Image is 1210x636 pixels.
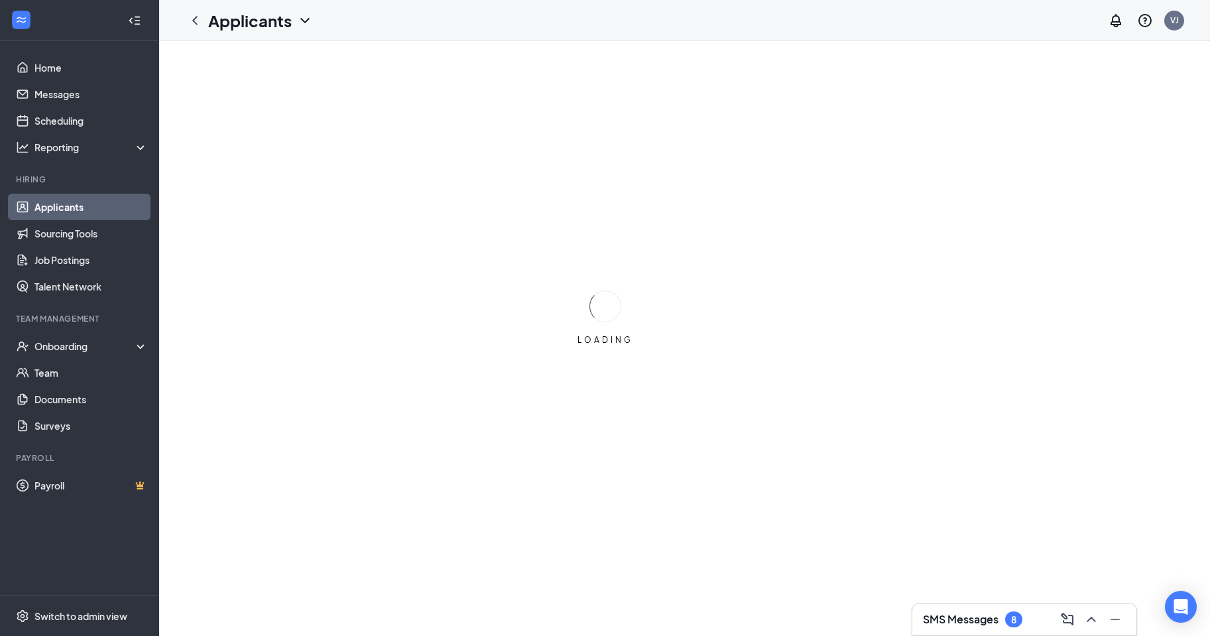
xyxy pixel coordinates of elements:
[34,340,137,353] div: Onboarding
[34,413,148,439] a: Surveys
[297,13,313,29] svg: ChevronDown
[1083,611,1099,627] svg: ChevronUp
[1105,609,1126,630] button: Minimize
[1057,609,1078,630] button: ComposeMessage
[34,386,148,413] a: Documents
[1108,13,1124,29] svg: Notifications
[34,472,148,499] a: PayrollCrown
[34,141,149,154] div: Reporting
[187,13,203,29] svg: ChevronLeft
[1137,13,1153,29] svg: QuestionInfo
[16,340,29,353] svg: UserCheck
[34,609,127,623] div: Switch to admin view
[16,174,145,185] div: Hiring
[34,359,148,386] a: Team
[16,609,29,623] svg: Settings
[34,194,148,220] a: Applicants
[34,247,148,273] a: Job Postings
[34,54,148,81] a: Home
[16,141,29,154] svg: Analysis
[572,334,638,346] div: LOADING
[34,220,148,247] a: Sourcing Tools
[34,81,148,107] a: Messages
[34,273,148,300] a: Talent Network
[1059,611,1075,627] svg: ComposeMessage
[923,612,998,627] h3: SMS Messages
[16,452,145,464] div: Payroll
[128,14,141,27] svg: Collapse
[1165,591,1197,623] div: Open Intercom Messenger
[16,313,145,324] div: Team Management
[1107,611,1123,627] svg: Minimize
[1170,15,1179,26] div: VJ
[208,9,292,32] h1: Applicants
[34,107,148,134] a: Scheduling
[15,13,28,27] svg: WorkstreamLogo
[1011,614,1016,625] div: 8
[1081,609,1102,630] button: ChevronUp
